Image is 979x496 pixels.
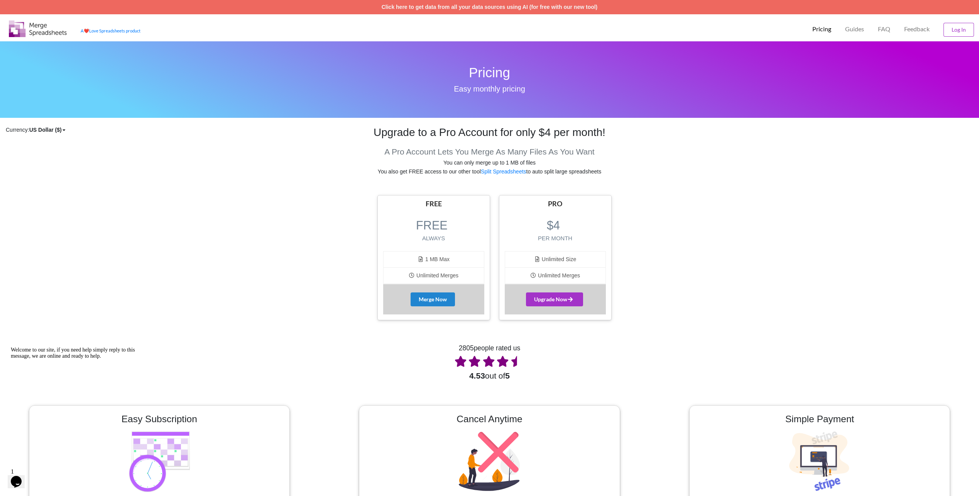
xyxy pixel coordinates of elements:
b: 5 [505,371,510,380]
span: 1 MB Max [418,256,450,262]
button: Upgrade Now [526,292,583,306]
span: Upgrade Now [534,296,575,302]
button: Merge Now [411,292,455,306]
img: pricingFeaturePicture [459,431,520,493]
span: $4 [547,219,560,232]
h3: Easy Subscription [37,413,282,425]
div: US Dollar ($) [29,126,62,134]
p: Pricing [812,25,831,33]
img: pricingFeaturePicture [789,431,850,493]
span: ALWAYS [383,234,484,243]
button: Log In [943,23,974,37]
span: Feedback [904,26,930,32]
span: heart [84,28,89,33]
a: Split Spreadsheets [481,168,526,175]
iframe: chat widget [8,344,147,461]
p: Guides [845,25,864,33]
img: Logo.png [9,20,67,37]
div: Welcome to our site, if you need help simply reply to this message, we are online and ready to help. [3,3,142,15]
h3: Simple Payment [697,413,942,425]
span: Welcome to our site, if you need help simply reply to this message, we are online and ready to help. [3,3,127,15]
a: Click here to get data from all your data sources using AI (for free with our new tool) [382,4,598,10]
iframe: chat widget [8,465,32,488]
span: PER MONTH [505,234,606,243]
div: FREE [383,199,484,208]
span: Unlimited Merges [409,272,458,279]
span: Unlimited Size [534,256,577,262]
a: AheartLove Spreadsheets product [81,28,140,33]
p: Currency: [6,126,323,134]
b: 4.53 [469,371,485,380]
img: pricingFeaturePicture [129,431,190,493]
span: FREE [416,219,448,232]
h2: Upgrade to a Pro Account for only $4 per month! [326,126,653,139]
p: FAQ [878,25,890,33]
div: PRO [505,199,606,208]
h3: Cancel Anytime [367,413,612,425]
span: Unlimited Merges [530,272,580,279]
